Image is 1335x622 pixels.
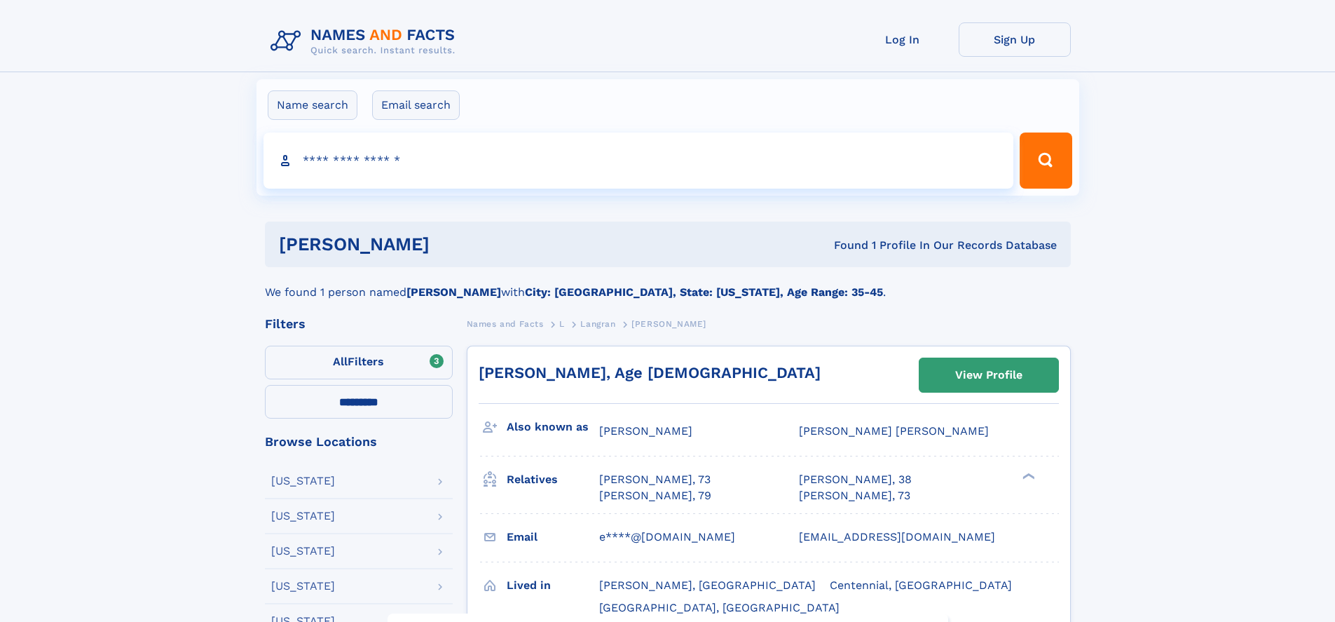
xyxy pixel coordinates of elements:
[268,90,357,120] label: Name search
[525,285,883,299] b: City: [GEOGRAPHIC_DATA], State: [US_STATE], Age Range: 35-45
[919,358,1058,392] a: View Profile
[507,574,599,597] h3: Lived in
[265,435,453,448] div: Browse Locations
[955,359,1022,391] div: View Profile
[271,581,335,592] div: [US_STATE]
[799,530,995,543] span: [EMAIL_ADDRESS][DOMAIN_NAME]
[631,319,706,329] span: [PERSON_NAME]
[847,22,959,57] a: Log In
[959,22,1071,57] a: Sign Up
[507,468,599,492] h3: Relatives
[599,601,840,614] span: [GEOGRAPHIC_DATA], [GEOGRAPHIC_DATA]
[507,415,599,439] h3: Also known as
[799,424,989,438] span: [PERSON_NAME] [PERSON_NAME]
[406,285,501,299] b: [PERSON_NAME]
[580,319,615,329] span: Langran
[279,236,632,253] h1: [PERSON_NAME]
[372,90,460,120] label: Email search
[265,318,453,330] div: Filters
[271,475,335,487] div: [US_STATE]
[271,511,335,522] div: [US_STATE]
[1019,472,1036,481] div: ❯
[265,22,467,60] img: Logo Names and Facts
[263,133,1014,189] input: search input
[265,346,453,379] label: Filters
[479,364,821,381] a: [PERSON_NAME], Age [DEMOGRAPHIC_DATA]
[799,472,912,487] a: [PERSON_NAME], 38
[265,267,1071,301] div: We found 1 person named with .
[599,488,711,503] a: [PERSON_NAME], 79
[631,238,1057,253] div: Found 1 Profile In Our Records Database
[467,315,544,332] a: Names and Facts
[580,315,615,332] a: Langran
[599,472,711,487] a: [PERSON_NAME], 73
[799,488,910,503] a: [PERSON_NAME], 73
[333,355,348,368] span: All
[599,424,692,438] span: [PERSON_NAME]
[830,579,1012,592] span: Centennial, [GEOGRAPHIC_DATA]
[507,525,599,549] h3: Email
[559,319,565,329] span: L
[599,579,816,592] span: [PERSON_NAME], [GEOGRAPHIC_DATA]
[271,546,335,557] div: [US_STATE]
[559,315,565,332] a: L
[1020,133,1072,189] button: Search Button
